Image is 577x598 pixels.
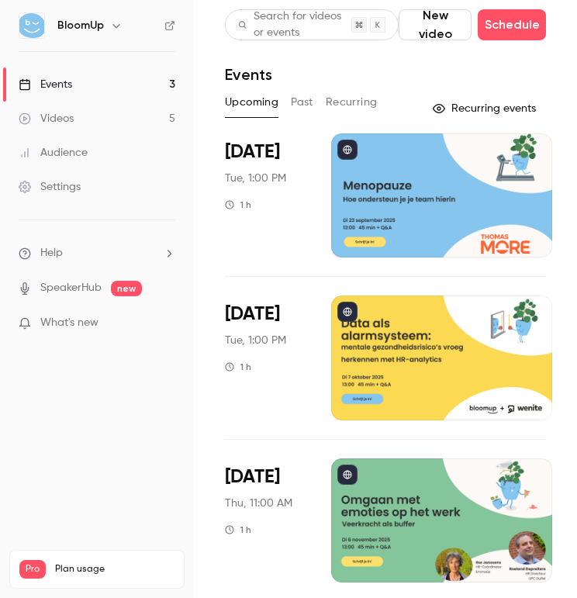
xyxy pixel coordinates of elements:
iframe: Noticeable Trigger [157,316,175,330]
div: Settings [19,179,81,195]
button: Recurring events [426,96,546,121]
div: Oct 7 Tue, 1:00 PM (Europe/Brussels) [225,296,306,420]
button: Recurring [326,90,378,115]
span: [DATE] [225,465,280,489]
button: Upcoming [225,90,278,115]
div: Videos [19,111,74,126]
div: Audience [19,145,88,161]
span: Help [40,245,63,261]
div: Sep 23 Tue, 1:00 PM (Europe/Brussels) [225,133,306,258]
span: [DATE] [225,140,280,164]
a: SpeakerHub [40,280,102,296]
img: BloomUp [19,13,44,38]
button: Past [291,90,313,115]
span: new [111,281,142,296]
button: New video [399,9,472,40]
h1: Events [225,65,272,84]
div: Events [19,77,72,92]
div: Search for videos or events [238,9,351,41]
span: Thu, 11:00 AM [225,496,292,511]
span: Tue, 1:00 PM [225,333,286,348]
div: Nov 6 Thu, 11:00 AM (Europe/Brussels) [225,458,306,582]
h6: BloomUp [57,18,104,33]
span: [DATE] [225,302,280,327]
button: Schedule [478,9,546,40]
span: What's new [40,315,98,331]
span: Pro [19,560,46,579]
span: Plan usage [55,563,174,576]
div: 1 h [225,361,251,373]
span: Tue, 1:00 PM [225,171,286,186]
div: 1 h [225,199,251,211]
li: help-dropdown-opener [19,245,175,261]
div: 1 h [225,524,251,536]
